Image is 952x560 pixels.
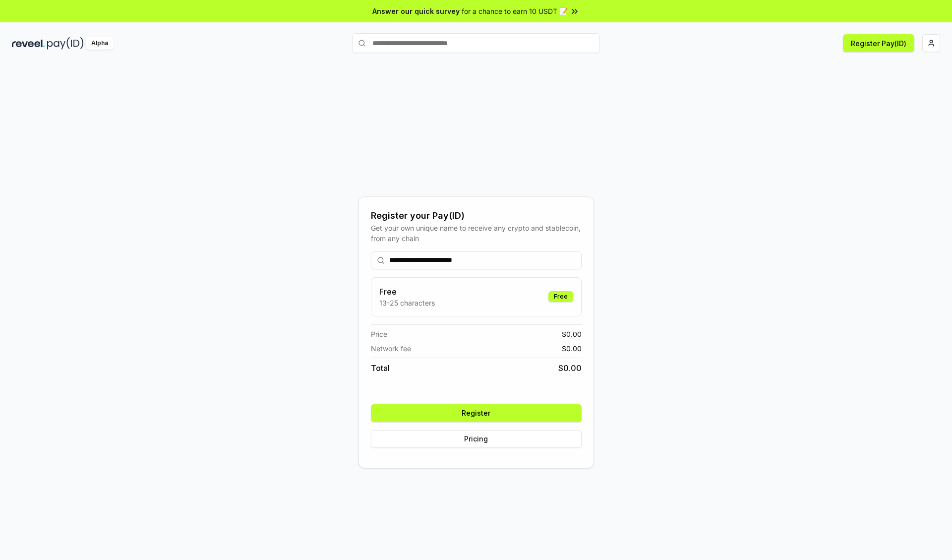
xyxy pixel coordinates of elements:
[558,362,582,374] span: $ 0.00
[12,37,45,50] img: reveel_dark
[371,329,387,339] span: Price
[371,404,582,422] button: Register
[371,223,582,244] div: Get your own unique name to receive any crypto and stablecoin, from any chain
[371,343,411,354] span: Network fee
[379,286,435,298] h3: Free
[47,37,84,50] img: pay_id
[379,298,435,308] p: 13-25 characters
[371,430,582,448] button: Pricing
[371,362,390,374] span: Total
[371,209,582,223] div: Register your Pay(ID)
[548,291,573,302] div: Free
[86,37,114,50] div: Alpha
[372,6,460,16] span: Answer our quick survey
[843,34,914,52] button: Register Pay(ID)
[462,6,568,16] span: for a chance to earn 10 USDT 📝
[562,329,582,339] span: $ 0.00
[562,343,582,354] span: $ 0.00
